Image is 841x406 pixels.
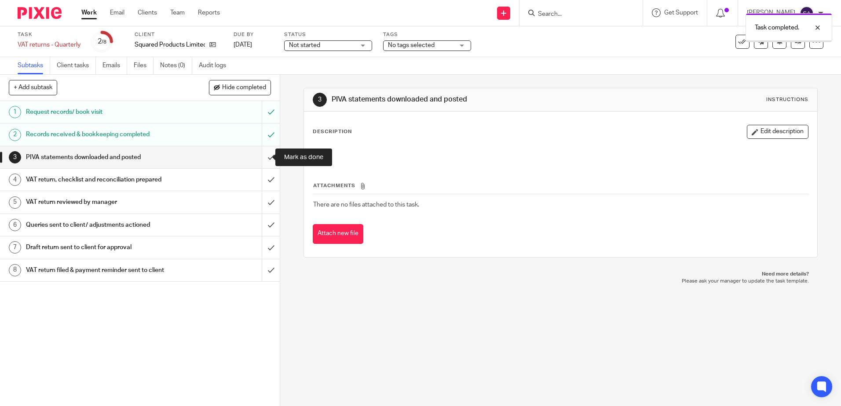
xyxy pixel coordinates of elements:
[289,42,320,48] span: Not started
[26,173,177,186] h1: VAT return, checklist and reconciliation prepared
[388,42,435,48] span: No tags selected
[9,196,21,209] div: 5
[160,57,192,74] a: Notes (0)
[234,42,252,48] span: [DATE]
[110,8,124,17] a: Email
[135,40,205,49] p: Squared Products Limited
[57,57,96,74] a: Client tasks
[26,264,177,277] h1: VAT return filed & payment reminder sent to client
[755,23,799,32] p: Task completed.
[81,8,97,17] a: Work
[18,31,80,38] label: Task
[18,40,80,49] div: VAT returns - Quarterly
[198,8,220,17] a: Reports
[9,80,57,95] button: + Add subtask
[26,196,177,209] h1: VAT return reviewed by manager
[9,174,21,186] div: 4
[766,96,808,103] div: Instructions
[313,93,327,107] div: 3
[747,125,808,139] button: Edit description
[234,31,273,38] label: Due by
[98,36,106,47] div: 2
[26,241,177,254] h1: Draft return sent to client for approval
[313,202,419,208] span: There are no files attached to this task.
[312,271,808,278] p: Need more details?
[800,6,814,20] img: svg%3E
[134,57,154,74] a: Files
[332,95,579,104] h1: PIVA statements downloaded and posted
[9,219,21,231] div: 6
[26,151,177,164] h1: PIVA statements downloaded and posted
[26,128,177,141] h1: Records received & bookkeeping completed
[209,80,271,95] button: Hide completed
[9,106,21,118] div: 1
[138,8,157,17] a: Clients
[26,218,177,232] h1: Queries sent to client/ adjustments actioned
[199,57,233,74] a: Audit logs
[313,224,363,244] button: Attach new file
[26,105,177,119] h1: Request records/ book visit
[135,31,223,38] label: Client
[18,7,62,19] img: Pixie
[284,31,372,38] label: Status
[18,57,50,74] a: Subtasks
[102,57,127,74] a: Emails
[170,8,185,17] a: Team
[102,40,106,44] small: /8
[222,84,266,91] span: Hide completed
[313,183,355,188] span: Attachments
[312,278,808,285] p: Please ask your manager to update the task template.
[9,264,21,276] div: 8
[9,241,21,254] div: 7
[9,151,21,163] div: 3
[9,129,21,141] div: 2
[383,31,471,38] label: Tags
[313,128,352,135] p: Description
